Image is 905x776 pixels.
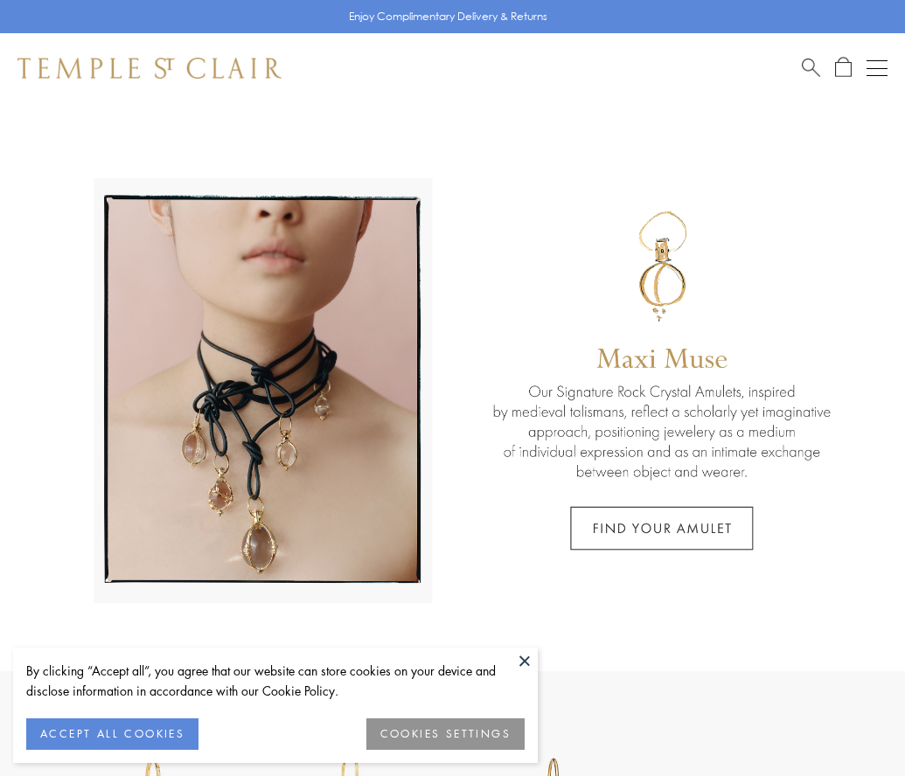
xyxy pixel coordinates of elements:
button: ACCEPT ALL COOKIES [26,718,198,750]
a: Open Shopping Bag [835,57,852,79]
a: Search [802,57,820,79]
button: Open navigation [867,58,888,79]
div: By clicking “Accept all”, you agree that our website can store cookies on your device and disclos... [26,661,525,701]
button: COOKIES SETTINGS [366,718,525,750]
img: Temple St. Clair [17,58,282,79]
p: Enjoy Complimentary Delivery & Returns [349,8,547,25]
